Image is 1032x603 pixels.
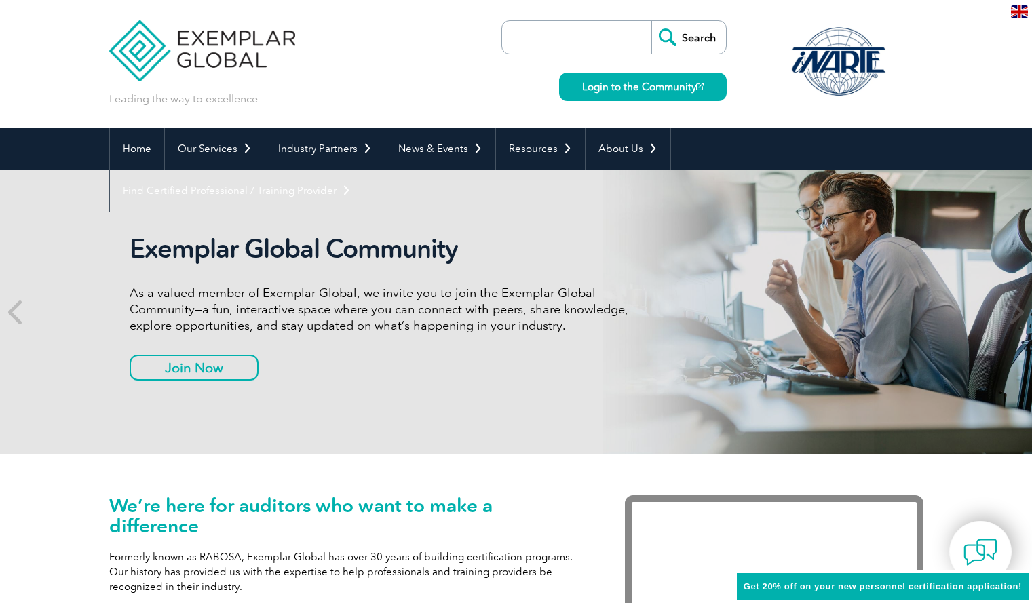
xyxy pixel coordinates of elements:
a: Home [110,128,164,170]
h1: We’re here for auditors who want to make a difference [109,495,584,536]
a: Industry Partners [265,128,385,170]
p: Formerly known as RABQSA, Exemplar Global has over 30 years of building certification programs. O... [109,549,584,594]
span: Get 20% off on your new personnel certification application! [744,581,1022,591]
p: As a valued member of Exemplar Global, we invite you to join the Exemplar Global Community—a fun,... [130,285,638,334]
a: News & Events [385,128,495,170]
a: Login to the Community [559,73,727,101]
a: Our Services [165,128,265,170]
img: en [1011,5,1028,18]
h2: Exemplar Global Community [130,233,638,265]
p: Leading the way to excellence [109,92,258,106]
a: About Us [586,128,670,170]
a: Find Certified Professional / Training Provider [110,170,364,212]
input: Search [651,21,726,54]
img: contact-chat.png [963,535,997,569]
img: open_square.png [696,83,704,90]
a: Resources [496,128,585,170]
a: Join Now [130,355,259,381]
